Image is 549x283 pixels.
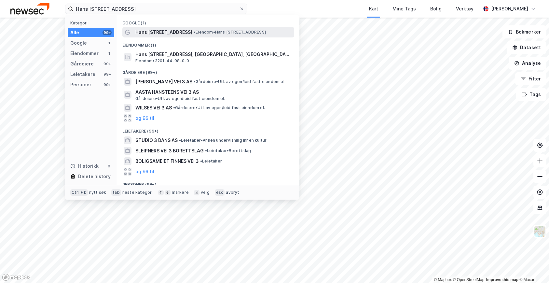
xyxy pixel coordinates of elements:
[516,252,549,283] iframe: Chat Widget
[430,5,442,13] div: Bolig
[173,105,265,110] span: Gårdeiere • Utl. av egen/leid fast eiendom el.
[135,96,225,101] span: Gårdeiere • Utl. av egen/leid fast eiendom el.
[70,162,99,170] div: Historikk
[117,37,299,49] div: Eiendommer (1)
[486,277,518,282] a: Improve this map
[205,148,207,153] span: •
[106,163,112,169] div: 0
[516,88,546,101] button: Tags
[194,30,196,35] span: •
[70,60,94,68] div: Gårdeiere
[194,30,266,35] span: Eiendom • Hans [STREET_ADDRESS]
[135,168,154,176] button: og 96 til
[507,41,546,54] button: Datasett
[491,5,528,13] div: [PERSON_NAME]
[194,79,196,84] span: •
[103,72,112,77] div: 99+
[201,190,210,195] div: velg
[456,5,474,13] div: Verktøy
[194,79,285,84] span: Gårdeiere • Utl. av egen/leid fast eiendom el.
[103,82,112,87] div: 99+
[117,65,299,77] div: Gårdeiere (99+)
[70,39,87,47] div: Google
[135,28,192,36] span: Hans [STREET_ADDRESS]
[179,138,181,143] span: •
[103,61,112,66] div: 99+
[70,189,88,196] div: Ctrl + k
[502,25,546,38] button: Bokmerker
[10,3,49,14] img: newsec-logo.f6e21ccffca1b3a03d2d.png
[516,252,549,283] div: Kontrollprogram for chat
[215,189,225,196] div: esc
[122,190,153,195] div: neste kategori
[70,21,114,25] div: Kategori
[200,159,202,163] span: •
[78,173,111,180] div: Delete history
[70,70,95,78] div: Leietakere
[111,189,121,196] div: tab
[117,123,299,135] div: Leietakere (99+)
[534,225,546,237] img: Z
[179,138,267,143] span: Leietaker • Annen undervisning innen kultur
[392,5,416,13] div: Mine Tags
[205,148,251,153] span: Leietaker • Borettslag
[106,40,112,46] div: 1
[135,78,192,86] span: [PERSON_NAME] VEI 3 AS
[70,81,91,89] div: Personer
[117,15,299,27] div: Google (1)
[172,190,189,195] div: markere
[70,29,79,36] div: Alle
[2,274,31,281] a: Mapbox homepage
[135,88,292,96] span: AASTA HANSTEENS VEI 3 AS
[369,5,378,13] div: Kart
[70,50,99,57] div: Eiendommer
[135,114,154,122] button: og 96 til
[173,105,175,110] span: •
[226,190,239,195] div: avbryt
[135,136,178,144] span: STUDIO 3 DANS AS
[135,157,199,165] span: BOLIGSAMEIET FINNES VEI 3
[135,58,189,64] span: Eiendom • 3201-44-98-0-0
[135,104,172,112] span: WILSES VEI 3 AS
[135,147,204,155] span: SLEIPNERS VEI 3 BORETTSLAG
[135,50,292,58] span: Hans [STREET_ADDRESS], [GEOGRAPHIC_DATA], [GEOGRAPHIC_DATA]
[106,51,112,56] div: 1
[509,57,546,70] button: Analyse
[434,277,452,282] a: Mapbox
[103,30,112,35] div: 99+
[73,4,239,14] input: Søk på adresse, matrikkel, gårdeiere, leietakere eller personer
[515,72,546,85] button: Filter
[89,190,106,195] div: nytt søk
[200,159,222,164] span: Leietaker
[117,177,299,189] div: Personer (99+)
[453,277,485,282] a: OpenStreetMap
